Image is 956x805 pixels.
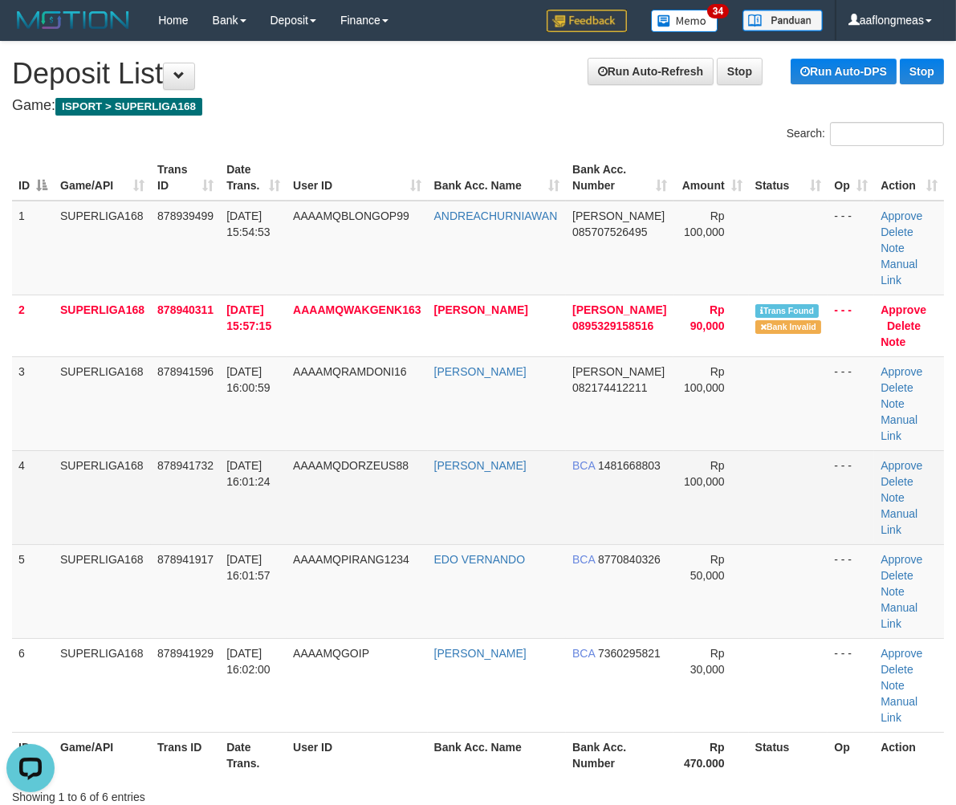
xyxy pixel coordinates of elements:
span: Copy 085707526495 to clipboard [572,226,647,238]
th: Amount: activate to sort column ascending [673,155,749,201]
span: AAAAMQPIRANG1234 [293,553,409,566]
td: SUPERLIGA168 [54,450,151,544]
span: 878941732 [157,459,214,472]
span: [PERSON_NAME] [572,303,666,316]
td: SUPERLIGA168 [54,201,151,295]
span: [DATE] 16:02:00 [226,647,271,676]
span: Similar transaction found [755,304,820,318]
a: Approve [881,303,926,316]
a: [PERSON_NAME] [434,647,527,660]
td: - - - [828,450,874,544]
td: - - - [828,356,874,450]
a: [PERSON_NAME] [434,303,528,316]
th: Date Trans. [220,732,287,778]
td: 5 [12,544,54,638]
th: Action: activate to sort column ascending [874,155,944,201]
a: Run Auto-Refresh [588,58,714,85]
span: BCA [572,459,595,472]
a: [PERSON_NAME] [434,365,527,378]
td: 6 [12,638,54,732]
a: Approve [881,365,922,378]
span: 878941917 [157,553,214,566]
th: Game/API [54,732,151,778]
th: User ID [287,732,427,778]
th: Date Trans.: activate to sort column ascending [220,155,287,201]
a: Approve [881,459,922,472]
th: Trans ID [151,732,220,778]
th: Rp 470.000 [673,732,749,778]
th: Bank Acc. Number: activate to sort column ascending [566,155,673,201]
label: Search: [787,122,944,146]
th: Bank Acc. Name: activate to sort column ascending [428,155,567,201]
img: Feedback.jpg [547,10,627,32]
span: Rp 50,000 [690,553,725,582]
th: Bank Acc. Number [566,732,673,778]
span: BCA [572,647,595,660]
span: BCA [572,553,595,566]
th: Op: activate to sort column ascending [828,155,874,201]
td: SUPERLIGA168 [54,544,151,638]
a: Manual Link [881,507,917,536]
a: Manual Link [881,413,917,442]
span: 878939499 [157,209,214,222]
th: Game/API: activate to sort column ascending [54,155,151,201]
th: ID [12,732,54,778]
h1: Deposit List [12,58,944,90]
a: Run Auto-DPS [791,59,897,84]
span: 878941929 [157,647,214,660]
td: 2 [12,295,54,356]
a: Delete [881,226,913,238]
img: Button%20Memo.svg [651,10,718,32]
a: [PERSON_NAME] [434,459,527,472]
a: Manual Link [881,601,917,630]
a: Approve [881,209,922,222]
span: Rp 90,000 [690,303,725,332]
span: Copy 7360295821 to clipboard [598,647,661,660]
th: ID: activate to sort column descending [12,155,54,201]
span: Bank is not match [755,320,821,334]
th: Op [828,732,874,778]
td: 1 [12,201,54,295]
td: SUPERLIGA168 [54,638,151,732]
a: Delete [881,663,913,676]
span: AAAAMQDORZEUS88 [293,459,409,472]
span: Rp 100,000 [684,365,725,394]
img: MOTION_logo.png [12,8,134,32]
a: Note [881,585,905,598]
span: [DATE] 16:01:24 [226,459,271,488]
td: SUPERLIGA168 [54,295,151,356]
span: Copy 1481668803 to clipboard [598,459,661,472]
td: SUPERLIGA168 [54,356,151,450]
a: Stop [717,58,763,85]
a: ANDREACHURNIAWAN [434,209,558,222]
span: [DATE] 16:00:59 [226,365,271,394]
td: - - - [828,638,874,732]
div: Showing 1 to 6 of 6 entries [12,783,386,805]
th: Status [749,732,828,778]
a: Approve [881,553,922,566]
span: Rp 100,000 [684,459,725,488]
td: 4 [12,450,54,544]
span: Copy 082174412211 to clipboard [572,381,647,394]
a: Approve [881,647,922,660]
a: Delete [881,381,913,394]
h4: Game: [12,98,944,114]
td: - - - [828,544,874,638]
td: - - - [828,295,874,356]
td: 3 [12,356,54,450]
span: [PERSON_NAME] [572,365,665,378]
span: Rp 30,000 [690,647,725,676]
a: Manual Link [881,695,917,724]
span: ISPORT > SUPERLIGA168 [55,98,202,116]
span: [DATE] 15:57:15 [226,303,271,332]
span: Rp 100,000 [684,209,725,238]
a: Stop [900,59,944,84]
th: User ID: activate to sort column ascending [287,155,427,201]
span: [DATE] 15:54:53 [226,209,271,238]
span: AAAAMQGOIP [293,647,369,660]
span: AAAAMQBLONGOP99 [293,209,409,222]
span: AAAAMQWAKGENK163 [293,303,421,316]
a: Delete [881,569,913,582]
span: 34 [707,4,729,18]
a: Note [881,679,905,692]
